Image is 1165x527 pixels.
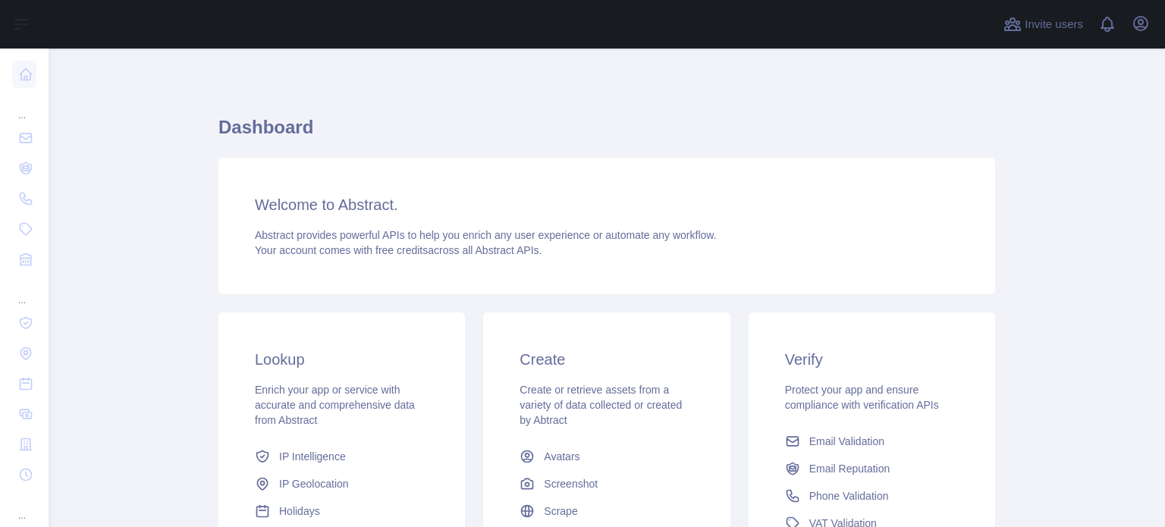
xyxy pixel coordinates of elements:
[279,503,320,519] span: Holidays
[785,349,959,370] h3: Verify
[513,470,699,497] a: Screenshot
[809,434,884,449] span: Email Validation
[779,455,965,482] a: Email Reputation
[1000,12,1086,36] button: Invite users
[12,491,36,522] div: ...
[785,384,939,411] span: Protect your app and ensure compliance with verification APIs
[279,449,346,464] span: IP Intelligence
[255,384,415,426] span: Enrich your app or service with accurate and comprehensive data from Abstract
[779,428,965,455] a: Email Validation
[249,497,435,525] a: Holidays
[375,244,428,256] span: free credits
[809,461,890,476] span: Email Reputation
[12,276,36,306] div: ...
[255,244,542,256] span: Your account comes with across all Abstract APIs.
[513,443,699,470] a: Avatars
[513,497,699,525] a: Scrape
[1025,16,1083,33] span: Invite users
[12,91,36,121] div: ...
[255,229,717,241] span: Abstract provides powerful APIs to help you enrich any user experience or automate any workflow.
[279,476,349,491] span: IP Geolocation
[779,482,965,510] a: Phone Validation
[520,349,693,370] h3: Create
[544,449,579,464] span: Avatars
[255,349,429,370] h3: Lookup
[544,476,598,491] span: Screenshot
[249,443,435,470] a: IP Intelligence
[544,503,577,519] span: Scrape
[255,194,959,215] h3: Welcome to Abstract.
[520,384,682,426] span: Create or retrieve assets from a variety of data collected or created by Abtract
[249,470,435,497] a: IP Geolocation
[809,488,889,503] span: Phone Validation
[218,115,995,152] h1: Dashboard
